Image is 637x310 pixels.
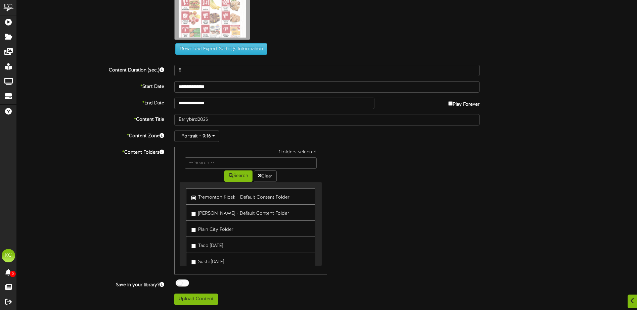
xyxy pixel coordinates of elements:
[180,149,321,157] div: 1 Folders selected
[191,212,196,216] input: [PERSON_NAME] - Default Content Folder
[12,147,169,156] label: Content Folders
[191,196,196,200] input: Tremonton Kiosk - Default Content Folder
[191,244,196,248] input: Taco [DATE]
[191,224,233,233] label: Plain City Folder
[254,170,277,182] button: Clear
[12,98,169,107] label: End Date
[12,81,169,90] label: Start Date
[448,101,453,106] input: Play Forever
[185,157,316,169] input: -- Search --
[12,65,169,74] label: Content Duration (sec.)
[191,260,196,264] input: Sushi [DATE]
[191,256,224,265] label: Sushi [DATE]
[448,98,480,108] label: Play Forever
[12,114,169,123] label: Content Title
[224,170,253,182] button: Search
[174,114,480,125] input: Title of this Content
[174,131,219,142] button: Portrait - 9:16
[175,43,267,55] button: Download Export Settings Information
[174,294,218,305] button: Upload Content
[191,240,223,249] label: Taco [DATE]
[172,46,267,51] a: Download Export Settings Information
[10,271,16,277] span: 0
[191,228,196,232] input: Plain City Folder
[191,192,289,201] label: Tremonton Kiosk - Default Content Folder
[12,131,169,140] label: Content Zone
[191,208,289,217] label: [PERSON_NAME] - Default Content Folder
[12,279,169,289] label: Save in your library?
[2,249,15,262] div: KC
